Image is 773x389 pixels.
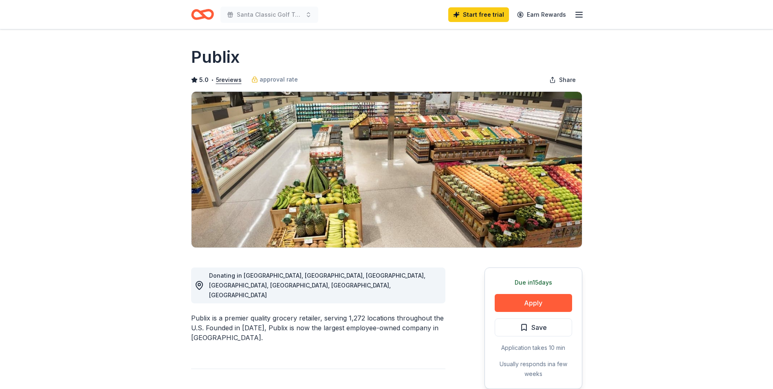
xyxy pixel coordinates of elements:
div: Due in 15 days [495,278,572,287]
a: approval rate [251,75,298,84]
span: Share [559,75,576,85]
button: Share [543,72,582,88]
button: Santa Classic Golf Tournament / Shop with a Cop [220,7,318,23]
span: Save [531,322,547,333]
div: Application takes 10 min [495,343,572,353]
div: Usually responds in a few weeks [495,359,572,379]
img: Image for Publix [192,92,582,248]
span: 5.0 [199,75,209,85]
button: Save [495,318,572,336]
h1: Publix [191,46,240,69]
span: Donating in [GEOGRAPHIC_DATA], [GEOGRAPHIC_DATA], [GEOGRAPHIC_DATA], [GEOGRAPHIC_DATA], [GEOGRAPH... [209,272,425,298]
button: 5reviews [216,75,242,85]
span: approval rate [260,75,298,84]
a: Earn Rewards [512,7,571,22]
button: Apply [495,294,572,312]
span: Santa Classic Golf Tournament / Shop with a Cop [237,10,302,20]
div: Publix is a premier quality grocery retailer, serving 1,272 locations throughout the U.S. Founded... [191,313,445,343]
span: • [211,77,214,83]
a: Home [191,5,214,24]
a: Start free trial [448,7,509,22]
